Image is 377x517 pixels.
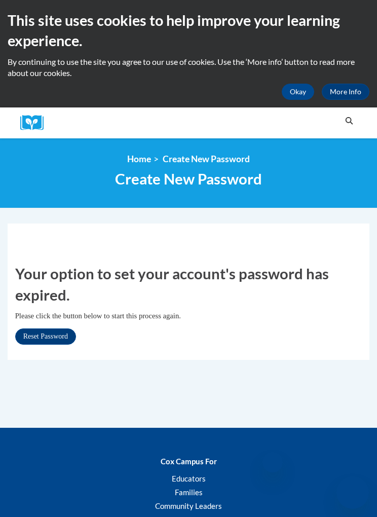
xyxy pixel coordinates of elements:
[342,115,357,127] button: Search
[322,84,369,100] a: More Info
[20,115,51,131] a: Cox Campus
[115,170,262,188] span: Create New Password
[262,452,283,472] iframe: Close message
[282,84,314,100] button: Okay
[175,488,203,497] a: Families
[8,10,369,51] h2: This site uses cookies to help improve your learning experience.
[20,115,51,131] img: Logo brand
[155,501,222,510] a: Community Leaders
[336,476,369,509] iframe: Button to launch messaging window
[172,474,206,483] a: Educators
[8,56,369,79] p: By continuing to use the site you agree to our use of cookies. Use the ‘More info’ button to read...
[15,263,362,305] h1: Your option to set your account's password has expired.
[127,154,151,164] a: Home
[15,328,76,345] a: Reset Password
[15,310,362,321] p: Please click the button below to start this process again.
[161,457,217,466] b: Cox Campus For
[163,154,250,164] span: Create New Password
